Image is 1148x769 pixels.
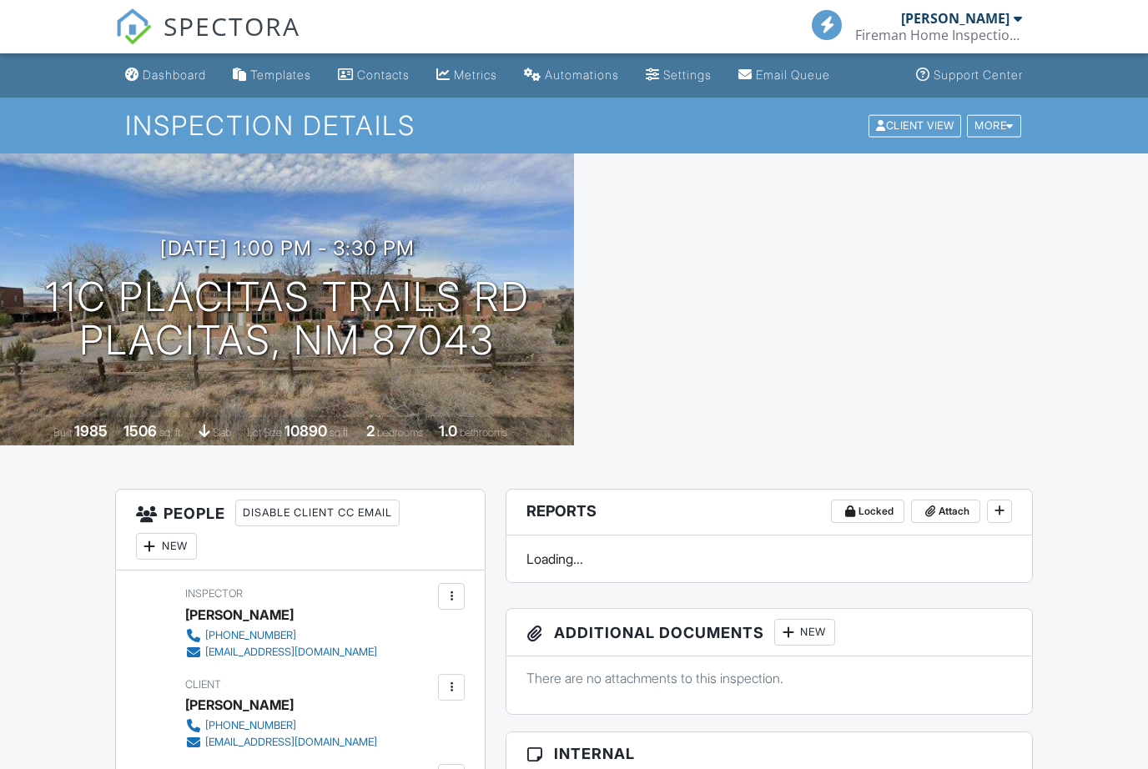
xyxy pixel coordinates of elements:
div: Email Queue [756,68,830,82]
h3: [DATE] 1:00 pm - 3:30 pm [160,237,415,259]
div: 10890 [284,422,327,440]
h3: People [116,490,486,570]
div: [PERSON_NAME] [185,692,294,717]
div: Client View [869,114,961,137]
a: Automations (Basic) [517,60,626,91]
div: Contacts [357,68,410,82]
a: Templates [226,60,318,91]
span: bedrooms [377,426,423,439]
div: 1985 [74,422,108,440]
span: Built [53,426,72,439]
p: There are no attachments to this inspection. [526,669,1012,687]
span: SPECTORA [164,8,300,43]
div: Settings [663,68,712,82]
div: 1.0 [439,422,457,440]
div: [PERSON_NAME] [185,602,294,627]
h3: Additional Documents [506,609,1032,656]
a: Email Queue [732,60,837,91]
div: [EMAIL_ADDRESS][DOMAIN_NAME] [205,736,377,749]
div: 2 [366,422,375,440]
a: Contacts [331,60,416,91]
a: Client View [867,118,965,131]
a: Support Center [909,60,1030,91]
div: 1506 [123,422,157,440]
span: slab [213,426,231,439]
div: Fireman Home Inspections [855,27,1022,43]
span: Inspector [185,587,243,600]
div: New [774,619,835,646]
div: [PERSON_NAME] [901,10,1010,27]
a: Settings [639,60,718,91]
div: Disable Client CC Email [235,500,400,526]
div: Automations [545,68,619,82]
div: [PHONE_NUMBER] [205,719,296,732]
a: [EMAIL_ADDRESS][DOMAIN_NAME] [185,644,377,661]
span: Lot Size [247,426,282,439]
div: Metrics [454,68,497,82]
span: bathrooms [460,426,507,439]
span: sq.ft. [330,426,350,439]
div: New [136,533,197,560]
a: Dashboard [118,60,213,91]
span: Client [185,678,221,691]
div: [EMAIL_ADDRESS][DOMAIN_NAME] [205,646,377,659]
div: More [967,114,1021,137]
img: The Best Home Inspection Software - Spectora [115,8,152,45]
h1: 11C Placitas Trails Rd Placitas, NM 87043 [45,275,530,364]
a: [EMAIL_ADDRESS][DOMAIN_NAME] [185,734,377,751]
div: Dashboard [143,68,206,82]
div: Templates [250,68,311,82]
a: SPECTORA [115,23,300,58]
a: [PHONE_NUMBER] [185,717,377,734]
div: [PHONE_NUMBER] [205,629,296,642]
a: Metrics [430,60,504,91]
a: [PHONE_NUMBER] [185,627,377,644]
div: Support Center [934,68,1023,82]
h1: Inspection Details [125,111,1022,140]
span: sq. ft. [159,426,183,439]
